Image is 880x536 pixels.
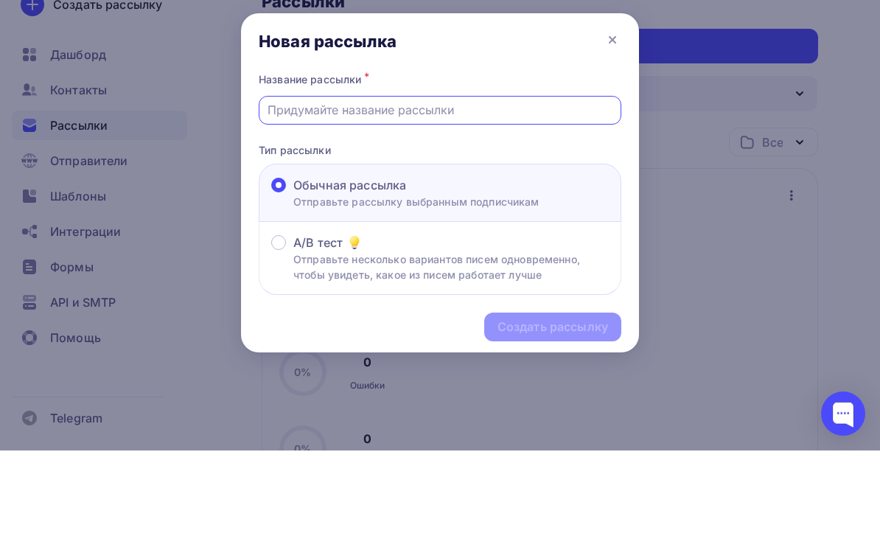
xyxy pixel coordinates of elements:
[259,155,621,175] div: Название рассылки
[293,262,406,279] span: Обычная рассылка
[268,187,613,204] input: Придумайте название рассылки
[293,337,609,368] p: Отправьте несколько вариантов писем одновременно, чтобы увидеть, какое из писем работает лучше
[259,228,621,243] p: Тип рассылки
[293,279,539,295] p: Отправьте рассылку выбранным подписчикам
[293,319,343,337] span: A/B тест
[259,116,397,137] div: Новая рассылка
